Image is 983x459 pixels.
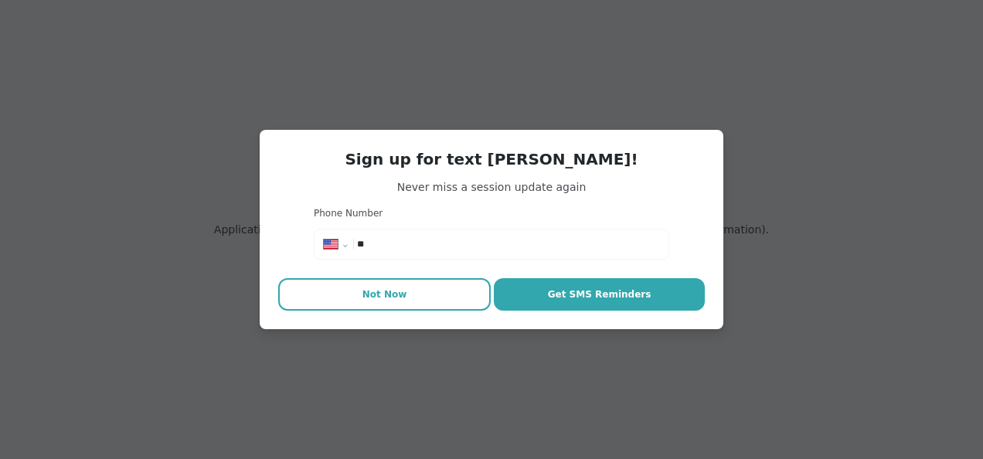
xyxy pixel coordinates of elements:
[494,278,705,311] button: Get SMS Reminders
[278,179,705,195] span: Never miss a session update again
[278,148,705,170] h3: Sign up for text [PERSON_NAME]!
[314,207,669,220] h3: Phone Number
[548,287,651,301] span: Get SMS Reminders
[278,278,491,311] button: Not Now
[362,287,407,301] span: Not Now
